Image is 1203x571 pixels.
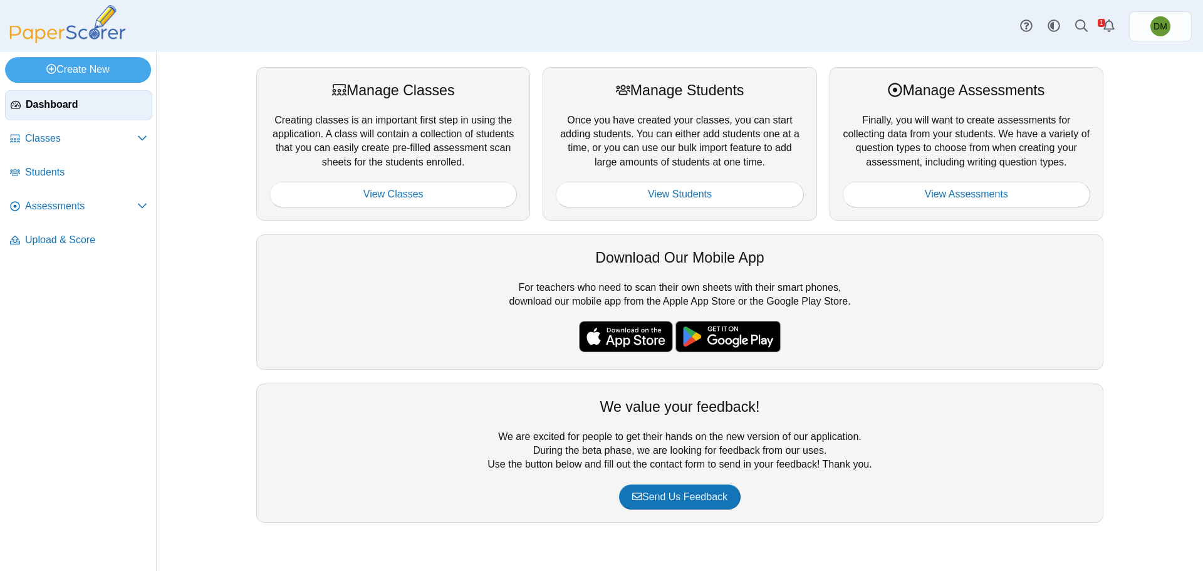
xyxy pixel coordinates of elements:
[556,182,803,207] a: View Students
[269,248,1090,268] div: Download Our Mobile App
[556,80,803,100] div: Manage Students
[5,226,152,256] a: Upload & Score
[5,34,130,45] a: PaperScorer
[256,384,1103,523] div: We are excited for people to get their hands on the new version of our application. During the be...
[632,491,727,502] span: Send Us Feedback
[5,90,152,120] a: Dashboard
[25,165,147,179] span: Students
[256,67,530,220] div: Creating classes is an important first step in using the application. A class will contain a coll...
[5,124,152,154] a: Classes
[1129,11,1192,41] a: Domenic Mariani
[5,5,130,43] img: PaperScorer
[579,321,673,352] img: apple-store-badge.svg
[843,182,1090,207] a: View Assessments
[830,67,1103,220] div: Finally, you will want to create assessments for collecting data from your students. We have a va...
[269,80,517,100] div: Manage Classes
[619,485,741,510] a: Send Us Feedback
[25,199,137,213] span: Assessments
[5,192,152,222] a: Assessments
[543,67,816,220] div: Once you have created your classes, you can start adding students. You can either add students on...
[256,234,1103,370] div: For teachers who need to scan their own sheets with their smart phones, download our mobile app f...
[1095,13,1123,40] a: Alerts
[269,182,517,207] a: View Classes
[1150,16,1170,36] span: Domenic Mariani
[25,233,147,247] span: Upload & Score
[1154,22,1167,31] span: Domenic Mariani
[269,397,1090,417] div: We value your feedback!
[5,57,151,82] a: Create New
[5,158,152,188] a: Students
[25,132,137,145] span: Classes
[843,80,1090,100] div: Manage Assessments
[675,321,781,352] img: google-play-badge.png
[26,98,147,112] span: Dashboard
